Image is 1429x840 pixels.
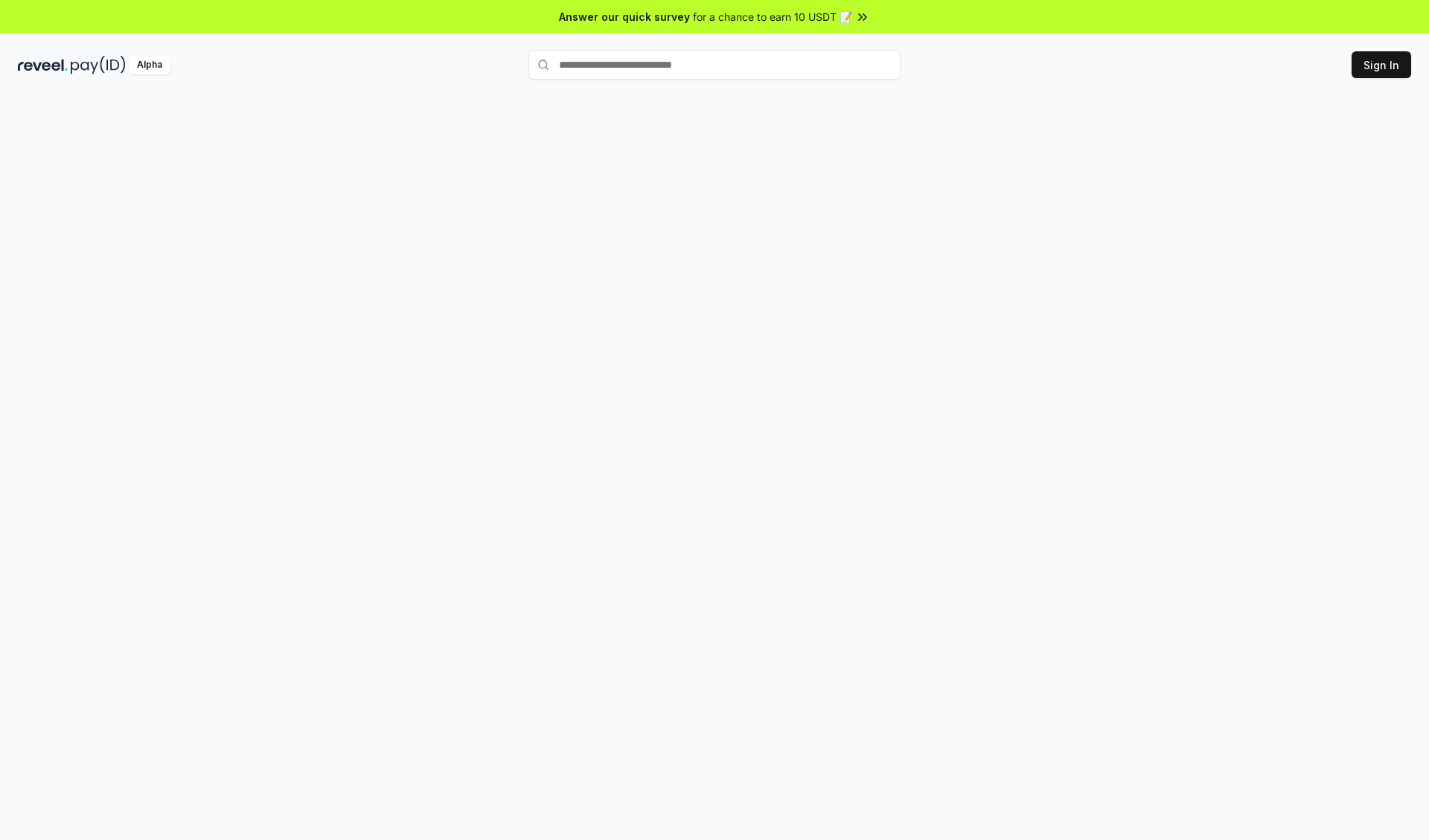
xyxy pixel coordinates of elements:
span: Answer our quick survey [559,9,690,25]
button: Sign In [1352,51,1411,78]
img: pay_id [71,56,126,74]
img: reveel_dark [18,56,68,74]
div: Alpha [129,56,170,74]
span: for a chance to earn 10 USDT 📝 [693,9,852,25]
